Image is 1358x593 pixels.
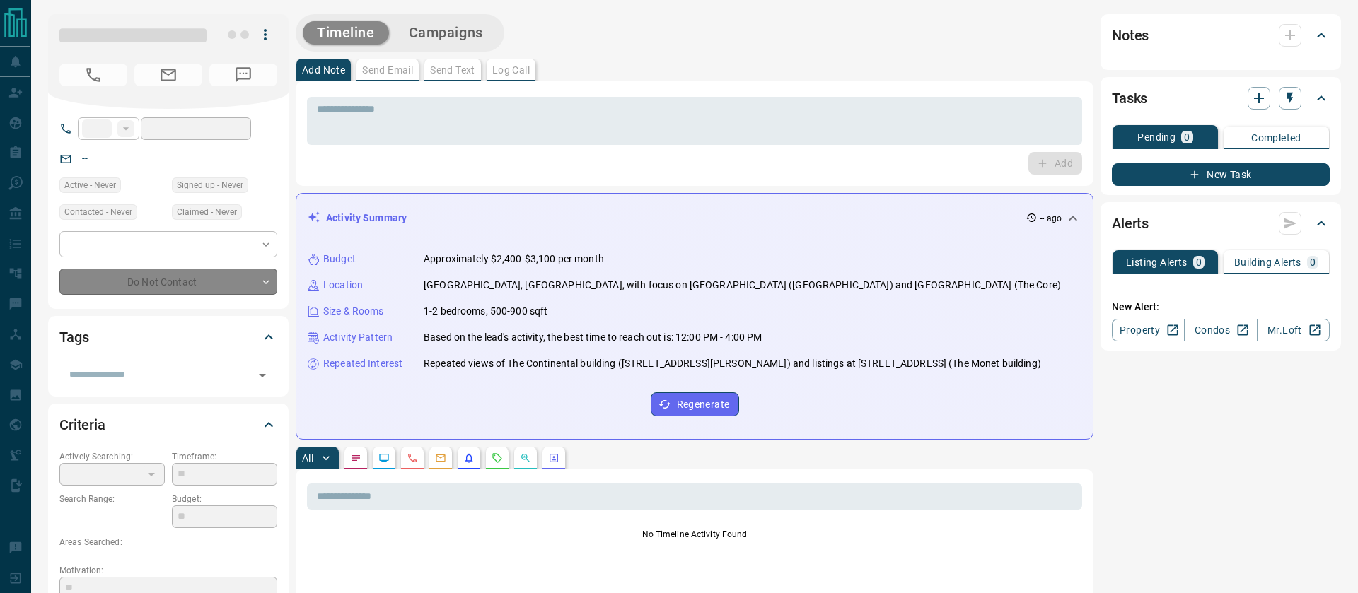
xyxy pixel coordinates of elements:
svg: Calls [407,452,418,464]
p: Listing Alerts [1126,257,1188,267]
p: 0 [1196,257,1202,267]
div: Notes [1112,18,1330,52]
p: Repeated views of The Continental building ([STREET_ADDRESS][PERSON_NAME]) and listings at [STREE... [424,356,1041,371]
p: Add Note [302,65,345,75]
h2: Tasks [1112,87,1147,110]
svg: Listing Alerts [463,452,475,464]
p: Building Alerts [1234,257,1301,267]
a: Property [1112,319,1185,341]
div: Tags [59,320,277,354]
svg: Notes [350,452,361,464]
p: No Timeline Activity Found [307,528,1082,541]
p: Search Range: [59,493,165,505]
p: 1-2 bedrooms, 500-900 sqft [424,304,547,319]
span: Active - Never [64,178,116,192]
h2: Alerts [1112,212,1149,235]
p: Budget [323,252,356,266]
button: Open [253,365,272,385]
svg: Agent Actions [548,452,559,464]
button: New Task [1112,163,1330,186]
div: Criteria [59,408,277,442]
p: Activity Summary [326,211,407,225]
p: Pending [1137,132,1176,142]
p: Actively Searching: [59,450,165,463]
h2: Notes [1112,24,1149,47]
p: New Alert: [1112,300,1330,315]
h2: Criteria [59,413,105,436]
p: 0 [1310,257,1316,267]
svg: Opportunities [520,452,531,464]
div: Do Not Contact [59,269,277,295]
p: Repeated Interest [323,356,402,371]
span: No Number [209,64,277,86]
svg: Emails [435,452,446,464]
h2: Tags [59,326,88,348]
div: Tasks [1112,81,1330,115]
p: -- - -- [59,505,165,529]
p: -- ago [1040,212,1062,225]
p: Size & Rooms [323,304,384,319]
svg: Lead Browsing Activity [378,452,390,464]
p: Activity Pattern [323,330,393,345]
button: Campaigns [395,21,497,45]
a: Mr.Loft [1257,319,1330,341]
span: No Email [134,64,202,86]
span: Signed up - Never [177,178,243,192]
div: Alerts [1112,206,1330,240]
p: Location [323,278,363,293]
a: -- [82,153,88,164]
button: Regenerate [651,392,739,416]
span: Contacted - Never [64,205,132,219]
p: Areas Searched: [59,536,277,548]
p: Based on the lead's activity, the best time to reach out is: 12:00 PM - 4:00 PM [424,330,762,345]
p: [GEOGRAPHIC_DATA], [GEOGRAPHIC_DATA], with focus on [GEOGRAPHIC_DATA] ([GEOGRAPHIC_DATA]) and [GE... [424,278,1061,293]
span: Claimed - Never [177,205,237,219]
p: All [302,453,313,463]
svg: Requests [492,452,503,464]
p: Completed [1251,133,1301,143]
p: Motivation: [59,564,277,577]
button: Timeline [303,21,389,45]
a: Condos [1184,319,1257,341]
p: Approximately $2,400-$3,100 per month [424,252,604,266]
p: 0 [1184,132,1190,142]
span: No Number [59,64,127,86]
p: Budget: [172,493,277,505]
p: Timeframe: [172,450,277,463]
div: Activity Summary-- ago [308,205,1081,231]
